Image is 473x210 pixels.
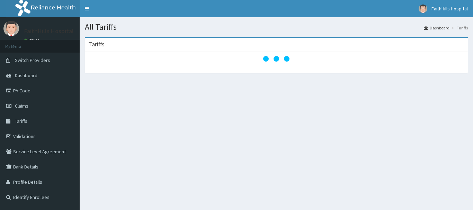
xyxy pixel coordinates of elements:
[24,28,74,34] p: FaithHills Hospital
[15,103,28,109] span: Claims
[431,6,468,12] span: FaithHills Hospital
[3,21,19,36] img: User Image
[424,25,449,31] a: Dashboard
[85,22,468,31] h1: All Tariffs
[450,25,468,31] li: Tariffs
[419,4,427,13] img: User Image
[15,57,50,63] span: Switch Providers
[15,72,37,79] span: Dashboard
[262,45,290,73] svg: audio-loading
[24,38,41,43] a: Online
[88,41,105,47] h3: Tariffs
[15,118,27,124] span: Tariffs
